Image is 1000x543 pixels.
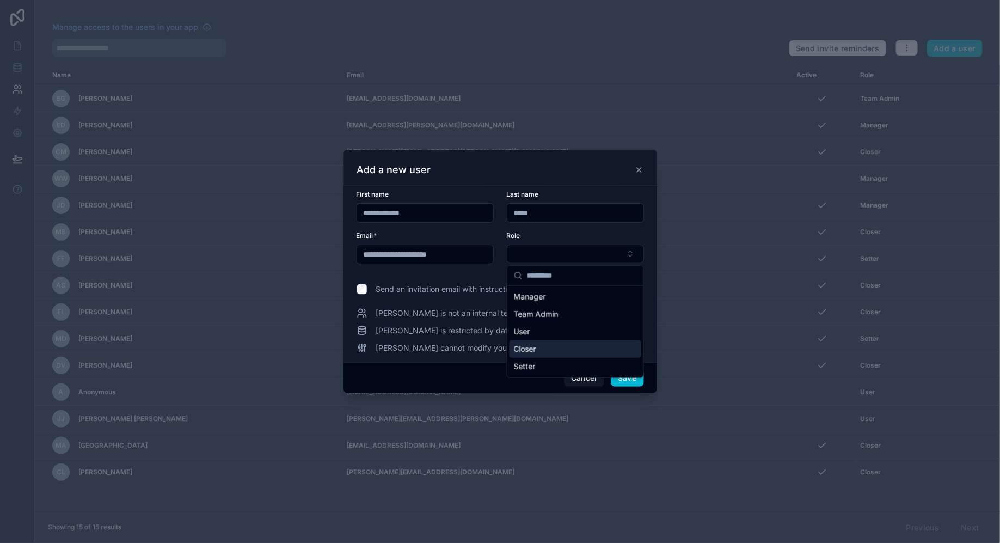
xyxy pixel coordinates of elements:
[376,284,551,295] span: Send an invitation email with instructions to log in
[507,231,520,240] span: Role
[564,369,604,387] button: Cancel
[376,325,557,336] span: [PERSON_NAME] is restricted by data permissions
[507,245,644,263] button: Select Button
[514,309,559,320] span: Team Admin
[507,190,539,198] span: Last name
[514,361,536,372] span: Setter
[611,369,643,387] button: Save
[357,190,389,198] span: First name
[507,286,643,377] div: Suggestions
[357,284,367,295] input: Send an invitation email with instructions to log in
[357,163,431,176] h3: Add a new user
[357,231,373,240] span: Email
[514,326,530,337] span: User
[376,343,526,353] span: [PERSON_NAME] cannot modify your app
[376,308,551,319] span: [PERSON_NAME] is not an internal team member
[514,291,546,302] span: Manager
[514,344,536,355] span: Closer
